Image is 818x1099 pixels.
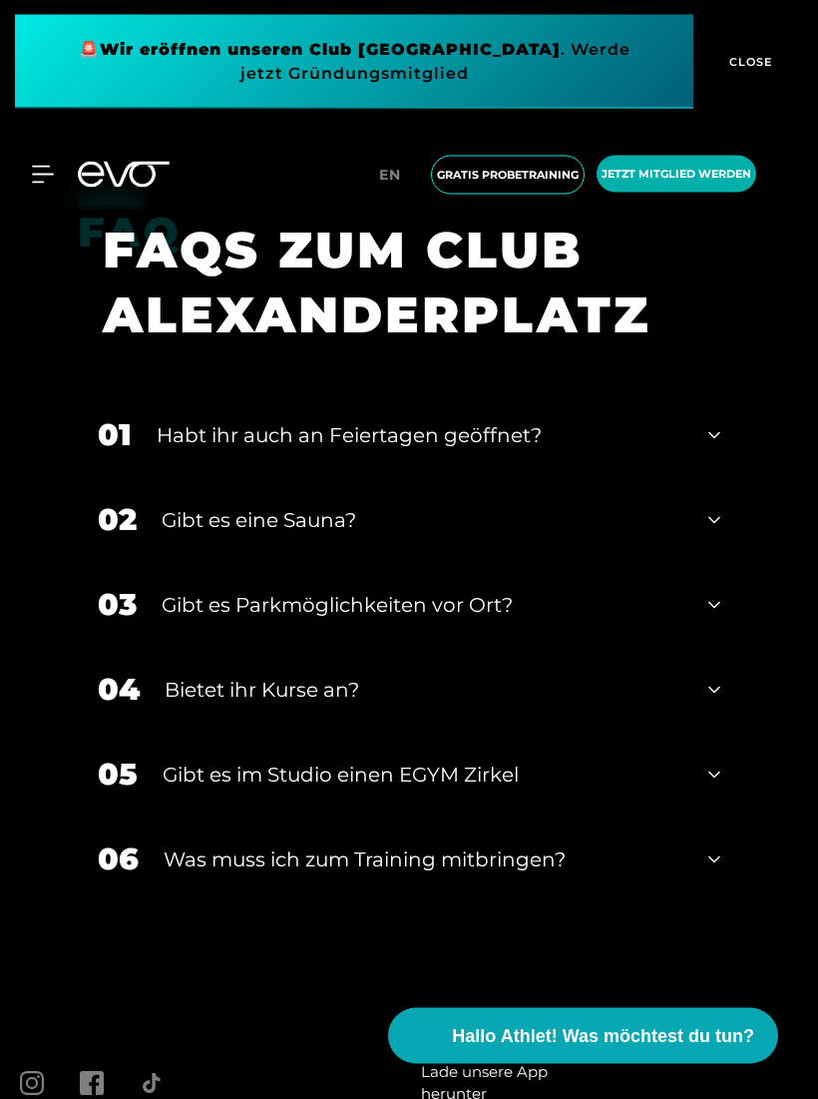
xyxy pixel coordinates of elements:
[452,1023,754,1050] span: Hallo Athlet! Was möchtest du tun?
[98,498,137,543] div: 02
[388,1008,778,1064] button: Hallo Athlet! Was möchtest du tun?
[98,837,139,882] div: 06
[162,591,683,621] div: Gibt es Parkmöglichkeiten vor Ort?
[702,1070,798,1098] a: evofitness app
[157,421,683,451] div: Habt ihr auch an Feiertagen geöffnet?
[163,761,683,791] div: Gibt es im Studio einen EGYM Zirkel
[425,156,591,195] a: Gratis Probetraining
[162,506,683,536] div: Gibt es eine Sauna?
[165,676,683,706] div: Bietet ihr Kurse an?
[724,53,773,71] span: CLOSE
[98,668,140,713] div: 04
[602,166,751,183] span: Jetzt Mitglied werden
[98,413,132,458] div: 01
[98,583,137,628] div: 03
[437,167,579,184] span: Gratis Probetraining
[164,845,683,875] div: Was muss ich zum Training mitbringen?
[591,156,762,195] a: Jetzt Mitglied werden
[98,753,138,798] div: 05
[379,164,413,187] a: en
[693,15,803,109] button: CLOSE
[103,219,690,348] h1: FAQS ZUM CLUB ALEXANDERPLATZ
[379,166,401,184] span: en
